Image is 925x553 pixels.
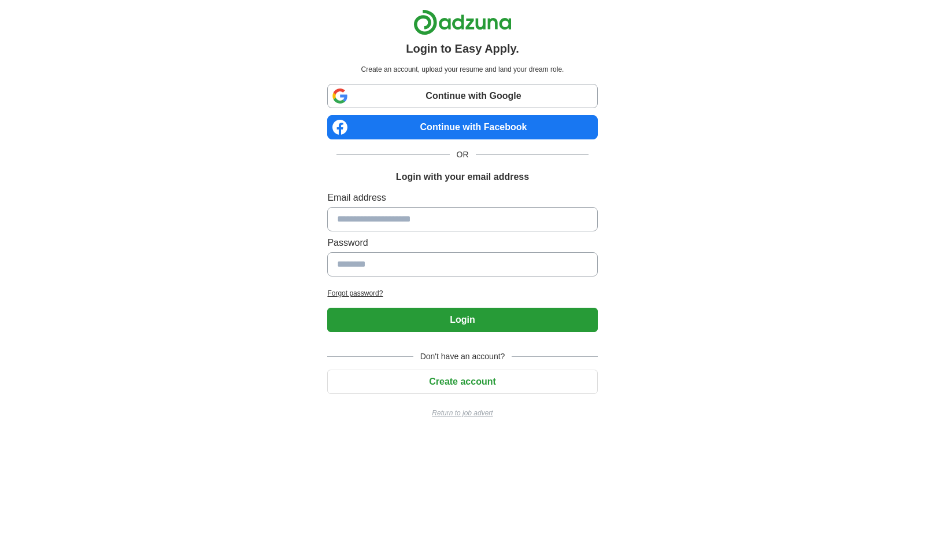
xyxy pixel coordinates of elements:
[330,64,595,75] p: Create an account, upload your resume and land your dream role.
[327,191,597,205] label: Email address
[413,9,512,35] img: Adzuna logo
[327,288,597,298] a: Forgot password?
[413,351,512,363] span: Don't have an account?
[327,308,597,332] button: Login
[327,370,597,394] button: Create account
[450,149,476,161] span: OR
[327,84,597,108] a: Continue with Google
[327,377,597,386] a: Create account
[406,40,519,57] h1: Login to Easy Apply.
[327,408,597,418] a: Return to job advert
[327,115,597,139] a: Continue with Facebook
[396,170,529,184] h1: Login with your email address
[327,236,597,250] label: Password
